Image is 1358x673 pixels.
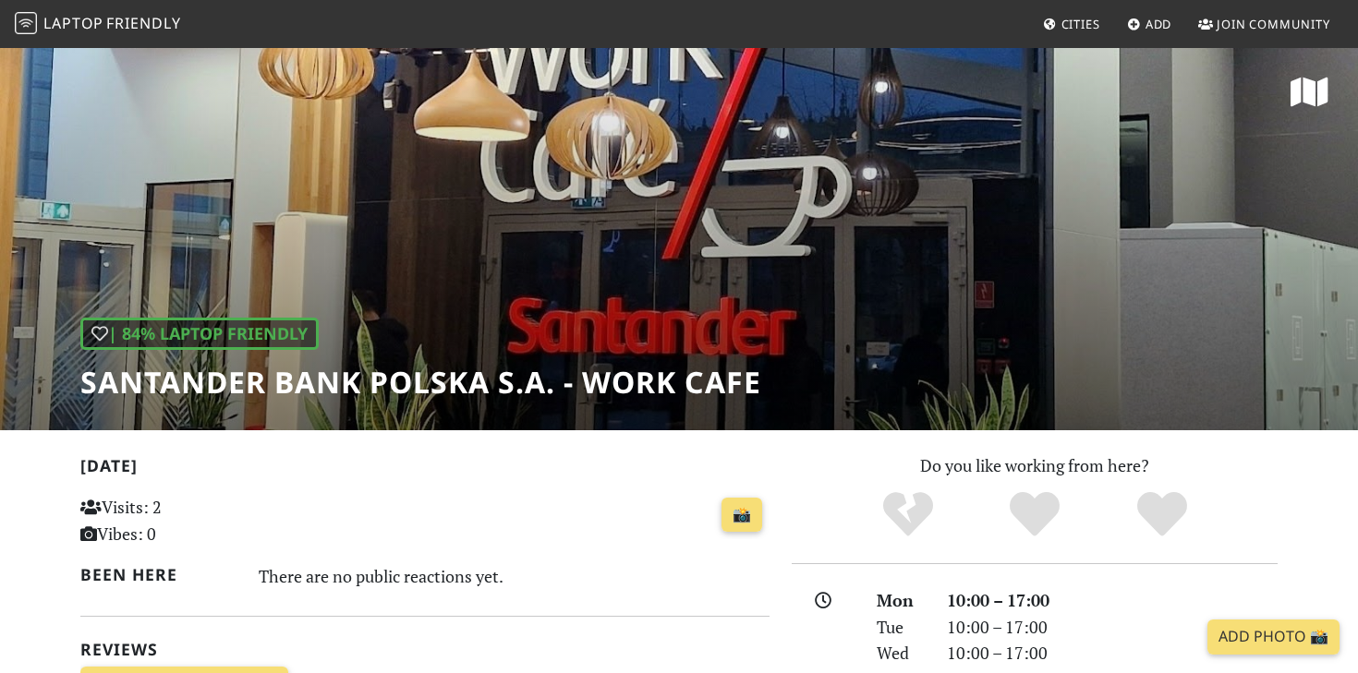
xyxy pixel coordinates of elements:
h2: Reviews [80,640,770,659]
span: Join Community [1217,16,1330,32]
a: Cities [1036,7,1108,41]
div: There are no public reactions yet. [259,561,770,591]
span: Laptop [43,13,103,33]
h2: Been here [80,565,236,584]
a: 📸 [721,498,762,533]
div: 10:00 – 17:00 [936,640,1289,667]
span: Add [1146,16,1172,32]
a: Add [1120,7,1180,41]
div: | 84% Laptop Friendly [80,318,319,350]
p: Do you like working from here? [792,452,1278,479]
div: Yes [971,489,1098,540]
span: Cities [1061,16,1100,32]
h2: [DATE] [80,456,770,483]
div: 10:00 – 17:00 [936,614,1289,641]
div: No [844,489,972,540]
h1: Santander Bank Polska S.A. - Work Cafe [80,365,761,400]
div: 10:00 – 17:00 [936,587,1289,614]
div: Mon [866,587,936,614]
a: Join Community [1191,7,1338,41]
a: Add Photo 📸 [1207,619,1340,655]
span: Friendly [106,13,180,33]
div: Wed [866,640,936,667]
img: LaptopFriendly [15,12,37,34]
div: Tue [866,614,936,641]
a: LaptopFriendly LaptopFriendly [15,8,181,41]
div: Definitely! [1098,489,1226,540]
p: Visits: 2 Vibes: 0 [80,494,296,547]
